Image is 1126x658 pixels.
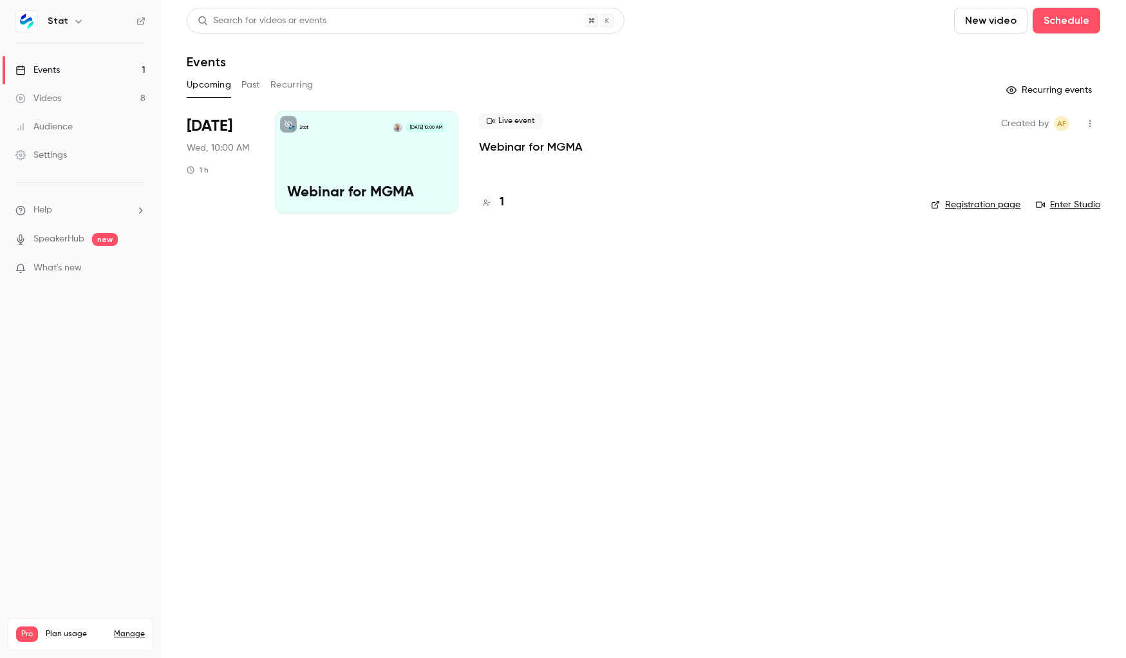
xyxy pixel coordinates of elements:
[479,194,504,211] a: 1
[187,142,249,155] span: Wed, 10:00 AM
[15,203,145,217] li: help-dropdown-opener
[1033,8,1100,33] button: Schedule
[33,203,52,217] span: Help
[500,194,504,211] h4: 1
[33,261,82,275] span: What's new
[1001,116,1049,131] span: Created by
[33,232,84,246] a: SpeakerHub
[393,123,402,132] img: Alan Bucknum
[187,54,226,70] h1: Events
[479,139,583,155] a: Webinar for MGMA
[130,263,145,274] iframe: Noticeable Trigger
[92,233,118,246] span: new
[406,123,446,132] span: [DATE] 10:00 AM
[270,75,314,95] button: Recurring
[15,149,67,162] div: Settings
[287,185,446,202] p: Webinar for MGMA
[15,92,61,105] div: Videos
[299,124,308,131] p: Stat
[187,165,209,175] div: 1 h
[275,111,458,214] a: Webinar for MGMAStatAlan Bucknum[DATE] 10:00 AMWebinar for MGMA
[15,120,73,133] div: Audience
[48,15,68,28] h6: Stat
[1054,116,1069,131] span: Amanda Flinders
[46,629,106,639] span: Plan usage
[1000,80,1100,100] button: Recurring events
[479,113,543,129] span: Live event
[187,111,254,214] div: Oct 15 Wed, 10:00 AM (America/Denver)
[16,626,38,642] span: Pro
[187,75,231,95] button: Upcoming
[241,75,260,95] button: Past
[15,64,60,77] div: Events
[1036,198,1100,211] a: Enter Studio
[954,8,1027,33] button: New video
[1057,116,1066,131] span: AF
[114,629,145,639] a: Manage
[931,198,1020,211] a: Registration page
[198,14,326,28] div: Search for videos or events
[16,11,37,32] img: Stat
[187,116,232,136] span: [DATE]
